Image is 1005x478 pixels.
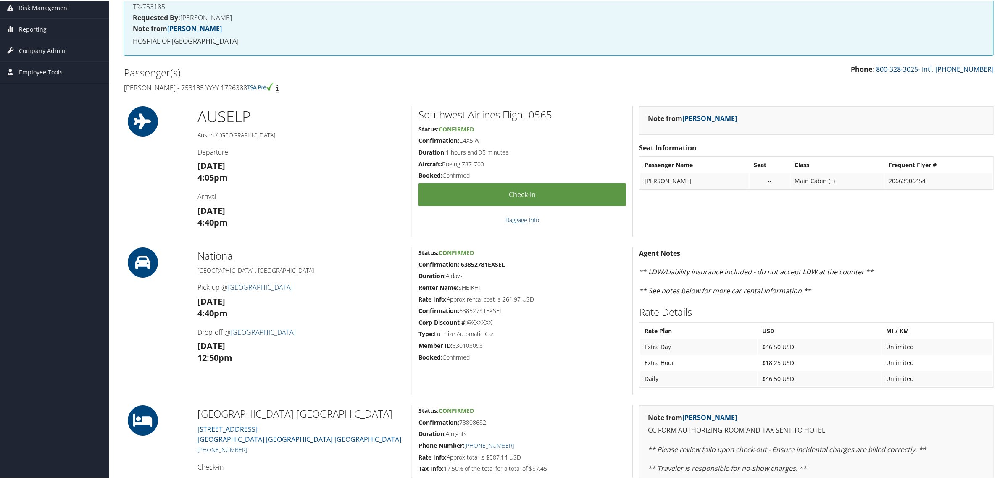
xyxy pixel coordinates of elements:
span: Company Admin [19,39,66,60]
td: Unlimited [882,370,992,386]
strong: Seat Information [639,142,697,152]
strong: Renter Name: [418,283,458,291]
td: Unlimited [882,339,992,354]
td: Main Cabin (F) [791,173,884,188]
h2: Southwest Airlines Flight 0565 [418,107,626,121]
strong: 4:40pm [197,216,228,227]
h1: AUS ELP [197,105,405,126]
h4: Drop-off @ [197,327,405,336]
a: [STREET_ADDRESS][GEOGRAPHIC_DATA] [GEOGRAPHIC_DATA] [GEOGRAPHIC_DATA] [197,424,401,443]
h5: SHEIKHI [418,283,626,291]
h5: 330103093 [418,341,626,349]
p: HOSPIAL OF [GEOGRAPHIC_DATA] [133,35,985,46]
em: ** LDW/Liability insurance included - do not accept LDW at the counter ** [639,266,873,276]
span: Confirmed [439,406,474,414]
td: $46.50 USD [758,370,881,386]
h5: 63852781EXSEL [418,306,626,314]
strong: 4:05pm [197,171,228,182]
strong: Corp Discount #: [418,318,467,326]
h5: 4 nights [418,429,626,437]
strong: Confirmation: [418,136,459,144]
strong: Member ID: [418,341,453,349]
h4: Arrival [197,191,405,200]
strong: Status: [418,124,439,132]
h4: Departure [197,147,405,156]
td: Daily [640,370,757,386]
span: Employee Tools [19,61,63,82]
strong: [DATE] [197,204,225,215]
strong: Duration: [418,271,446,279]
h5: Confirmed [418,171,626,179]
h5: Austin / [GEOGRAPHIC_DATA] [197,130,405,139]
strong: Booked: [418,171,442,179]
strong: Status: [418,406,439,414]
strong: Confirmation: [418,306,459,314]
a: [PHONE_NUMBER] [197,445,247,453]
strong: 4:40pm [197,307,228,318]
h5: 1 hours and 35 minutes [418,147,626,156]
h5: 73808682 [418,418,626,426]
a: [PERSON_NAME] [682,412,737,421]
h2: Passenger(s) [124,65,552,79]
h5: C4X5JW [418,136,626,144]
a: 800-328-3025- Intl. [PHONE_NUMBER] [876,64,994,73]
th: Rate Plan [640,323,757,338]
em: ** See notes below for more car rental information ** [639,285,811,294]
strong: [DATE] [197,295,225,306]
h2: [GEOGRAPHIC_DATA] [GEOGRAPHIC_DATA] [197,406,405,420]
strong: Confirmation: 63852781EXSEL [418,260,505,268]
strong: Note from [648,113,737,122]
td: 20663906454 [885,173,992,188]
em: ** Traveler is responsible for no-show charges. ** [648,463,807,472]
strong: Duration: [418,147,446,155]
h2: National [197,248,405,262]
p: CC FORM AUTHORIZING ROOM AND TAX SENT TO HOTEL [648,424,985,435]
th: Class [791,157,884,172]
th: Frequent Flyer # [885,157,992,172]
a: [PERSON_NAME] [167,23,222,32]
h4: [PERSON_NAME] - 753185 YYYY 1726388 [124,82,552,92]
td: Extra Day [640,339,757,354]
th: Passenger Name [640,157,749,172]
strong: Phone: [851,64,874,73]
h4: Pick-up @ [197,282,405,291]
td: $46.50 USD [758,339,881,354]
td: [PERSON_NAME] [640,173,749,188]
h5: @XXXXXX [418,318,626,326]
strong: [DATE] [197,339,225,351]
strong: Requested By: [133,12,180,21]
h5: Approx total is $587.14 USD [418,452,626,461]
strong: Booked: [418,352,442,360]
span: Confirmed [439,124,474,132]
h5: Approx rental cost is 261.97 USD [418,294,626,303]
h4: [PERSON_NAME] [133,13,985,20]
strong: Status: [418,248,439,256]
a: Baggage Info [505,215,539,223]
a: Check-in [418,182,626,205]
em: ** Please review folio upon check-out - Ensure incidental charges are billed correctly. ** [648,444,926,453]
strong: Rate Info: [418,294,447,302]
a: [GEOGRAPHIC_DATA] [227,282,293,291]
h4: TR-753185 [133,3,985,9]
strong: Aircraft: [418,159,442,167]
th: Seat [750,157,790,172]
strong: Duration: [418,429,446,437]
strong: Phone Number: [418,441,464,449]
h5: Full Size Automatic Car [418,329,626,337]
h5: Boeing 737-700 [418,159,626,168]
a: [GEOGRAPHIC_DATA] [230,327,296,336]
h5: Confirmed [418,352,626,361]
td: Extra Hour [640,355,757,370]
h5: 17.50% of the total for a total of $87.45 [418,464,626,472]
h5: [GEOGRAPHIC_DATA] , [GEOGRAPHIC_DATA] [197,265,405,274]
div: -- [754,176,786,184]
strong: Rate Info: [418,452,447,460]
strong: Note from [133,23,222,32]
strong: Agent Notes [639,248,680,257]
h2: Rate Details [639,304,994,318]
a: [PHONE_NUMBER] [464,441,514,449]
span: Confirmed [439,248,474,256]
th: USD [758,323,881,338]
th: MI / KM [882,323,992,338]
span: Reporting [19,18,47,39]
